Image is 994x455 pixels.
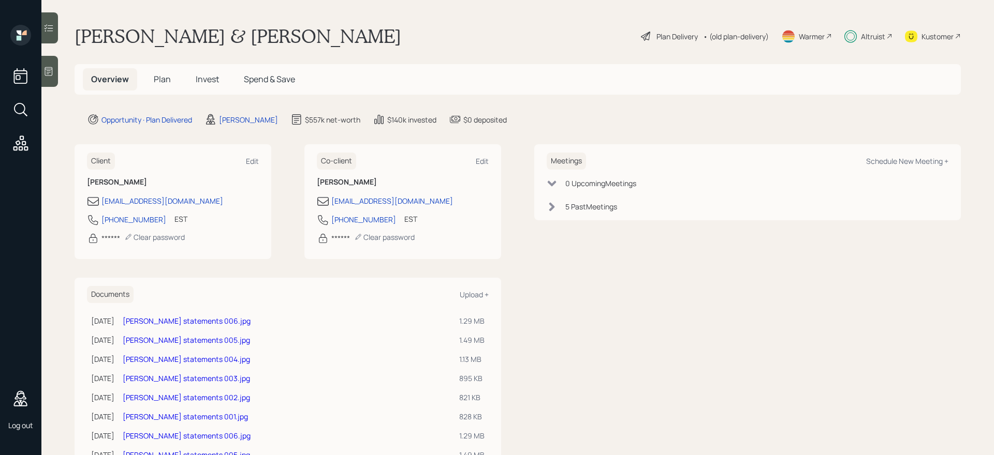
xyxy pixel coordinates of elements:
h6: Documents [87,286,134,303]
span: Invest [196,73,219,85]
div: Plan Delivery [656,31,698,42]
div: Altruist [861,31,885,42]
div: 1.29 MB [459,315,485,326]
div: 828 KB [459,411,485,422]
h6: Co-client [317,153,356,170]
span: Overview [91,73,129,85]
div: EST [174,214,187,224]
div: [DATE] [91,373,114,384]
h6: [PERSON_NAME] [87,178,259,187]
a: [PERSON_NAME] statements 006.jpg [123,431,251,441]
div: 1.29 MB [459,430,485,441]
a: [PERSON_NAME] statements 002.jpg [123,392,250,402]
div: [DATE] [91,315,114,326]
span: Plan [154,73,171,85]
div: [PHONE_NUMBER] [331,214,396,225]
div: EST [404,214,417,224]
div: $140k invested [387,114,436,125]
h6: Client [87,153,115,170]
div: 895 KB [459,373,485,384]
a: [PERSON_NAME] statements 005.jpg [123,335,250,345]
div: 0 Upcoming Meeting s [565,178,636,189]
h1: [PERSON_NAME] & [PERSON_NAME] [75,25,401,48]
span: Spend & Save [244,73,295,85]
div: 1.49 MB [459,335,485,345]
div: • (old plan-delivery) [703,31,769,42]
div: 1.13 MB [459,354,485,365]
div: [DATE] [91,392,114,403]
div: Upload + [460,290,489,299]
div: [PERSON_NAME] [219,114,278,125]
h6: Meetings [547,153,586,170]
div: Log out [8,420,33,430]
div: [EMAIL_ADDRESS][DOMAIN_NAME] [331,195,453,206]
div: 5 Past Meeting s [565,201,617,212]
a: [PERSON_NAME] statements 001.jpg [123,412,248,421]
div: Warmer [799,31,825,42]
div: [DATE] [91,354,114,365]
a: [PERSON_NAME] statements 006.jpg [123,316,251,326]
div: Kustomer [922,31,954,42]
div: [EMAIL_ADDRESS][DOMAIN_NAME] [101,195,223,206]
div: [DATE] [91,411,114,422]
h6: [PERSON_NAME] [317,178,489,187]
div: $0 deposited [463,114,507,125]
a: [PERSON_NAME] statements 003.jpg [123,373,250,383]
div: Edit [476,156,489,166]
div: [PHONE_NUMBER] [101,214,166,225]
div: [DATE] [91,430,114,441]
div: Schedule New Meeting + [866,156,948,166]
div: [DATE] [91,335,114,345]
div: Clear password [124,232,185,242]
div: Clear password [354,232,415,242]
a: [PERSON_NAME] statements 004.jpg [123,354,250,364]
div: Edit [246,156,259,166]
div: $557k net-worth [305,114,360,125]
div: 821 KB [459,392,485,403]
div: Opportunity · Plan Delivered [101,114,192,125]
